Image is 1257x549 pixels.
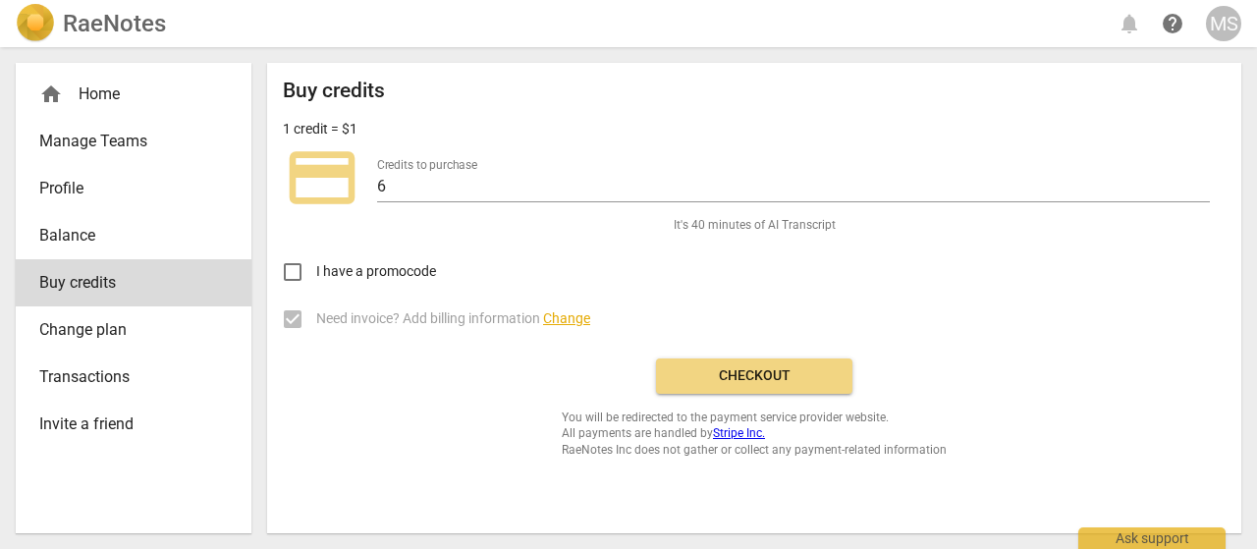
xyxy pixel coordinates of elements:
span: I have a promocode [316,261,436,282]
span: Invite a friend [39,412,212,436]
span: It's 40 minutes of AI Transcript [674,217,836,234]
a: Stripe Inc. [713,426,765,440]
h2: Buy credits [283,79,385,103]
span: Checkout [672,366,837,386]
div: Home [39,82,212,106]
a: Buy credits [16,259,251,306]
span: You will be redirected to the payment service provider website. All payments are handled by RaeNo... [562,410,947,459]
a: Help [1155,6,1190,41]
a: LogoRaeNotes [16,4,166,43]
a: Transactions [16,354,251,401]
span: credit_card [283,138,361,217]
a: Balance [16,212,251,259]
div: Ask support [1078,527,1226,549]
span: Manage Teams [39,130,212,153]
span: Need invoice? Add billing information [316,308,590,329]
p: 1 credit = $1 [283,119,357,139]
a: Change plan [16,306,251,354]
span: Change [543,310,590,326]
label: Credits to purchase [377,159,477,171]
button: Checkout [656,358,852,394]
span: Change plan [39,318,212,342]
a: Manage Teams [16,118,251,165]
button: MS [1206,6,1241,41]
a: Invite a friend [16,401,251,448]
a: Profile [16,165,251,212]
span: Transactions [39,365,212,389]
div: Home [16,71,251,118]
h2: RaeNotes [63,10,166,37]
span: Balance [39,224,212,247]
span: help [1161,12,1184,35]
img: Logo [16,4,55,43]
span: home [39,82,63,106]
span: Profile [39,177,212,200]
span: Buy credits [39,271,212,295]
